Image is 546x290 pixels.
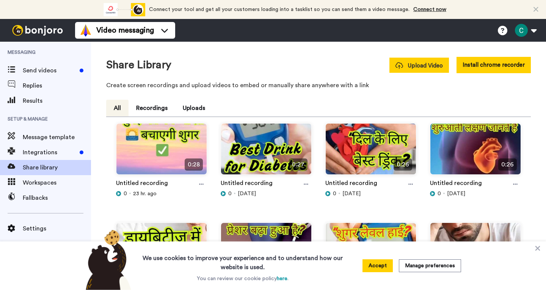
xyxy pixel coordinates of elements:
button: Uploads [175,100,213,116]
span: 0:28 [185,158,203,171]
span: 0:27 [289,158,308,171]
div: [DATE] [430,190,521,198]
span: 0:26 [498,158,517,171]
div: 23 hr. ago [116,190,207,198]
img: 851613ca-b5b3-4291-8689-fc65d354e5e3_thumbnail_source_1760075212.jpg [116,124,207,181]
span: 0:26 [394,158,412,171]
img: 8130d863-96c7-4ae2-91fe-0c502ec0f310_thumbnail_source_1759903425.jpg [326,124,416,181]
h3: We use cookies to improve your experience and to understand how our website is used. [135,249,350,272]
span: Message template [23,133,91,142]
a: Untitled recording [325,179,377,190]
p: Create screen recordings and upload videos to embed or manually share anywhere with a link [106,81,531,90]
img: 098869ac-91b8-40fe-8584-32c92d8f179c_thumbnail_source_1759987786.jpg [221,124,311,181]
button: Accept [362,259,393,272]
button: Recordings [129,100,175,116]
a: here [277,276,287,281]
span: Connect your tool and get all your customers loading into a tasklist so you can send them a video... [149,7,409,12]
button: All [106,100,129,116]
img: bj-logo-header-white.svg [9,25,66,36]
span: Upload Video [395,62,443,70]
span: Integrations [23,148,77,157]
img: 3ffc4c0a-5d8b-4c92-aab2-9aaca28881ea_thumbnail_source_1759555354.jpg [326,223,416,280]
a: Connect now [413,7,446,12]
span: 0 [438,190,441,198]
img: bear-with-cookie.png [79,229,135,290]
span: Share library [23,163,91,172]
div: [DATE] [221,190,312,198]
a: Untitled recording [221,179,273,190]
span: Replies [23,81,91,90]
div: [DATE] [325,190,416,198]
span: Results [23,96,91,105]
img: 7810e6be-7807-4b29-9c48-04e555c7b5ed_thumbnail_source_1759815899.jpg [430,124,521,181]
a: Untitled recording [430,179,482,190]
button: Manage preferences [399,259,461,272]
span: Send videos [23,66,77,75]
img: vm-color.svg [80,24,92,36]
span: 0 [228,190,232,198]
img: b43b00f8-6ebf-4c96-8a81-7c1c382d85a7_thumbnail_source_1759469287.jpg [430,223,521,280]
span: Video messaging [96,25,154,36]
h1: Share Library [106,59,171,71]
img: c4301359-6507-4e56-bc2f-7292f21fb57f_thumbnail_source_1759728605.jpg [116,223,207,280]
span: 0 [333,190,336,198]
p: You can review our cookie policy . [197,275,289,282]
div: animation [104,3,145,16]
button: Install chrome recorder [457,57,531,73]
span: Settings [23,224,91,233]
span: 0 [124,190,127,198]
button: Upload Video [389,58,449,73]
img: 0d1d2994-f04d-49cc-a07b-a544b166d4fa_thumbnail_source_1759641459.jpg [221,223,311,280]
a: Untitled recording [116,179,168,190]
span: Workspaces [23,178,91,187]
span: Fallbacks [23,193,91,202]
